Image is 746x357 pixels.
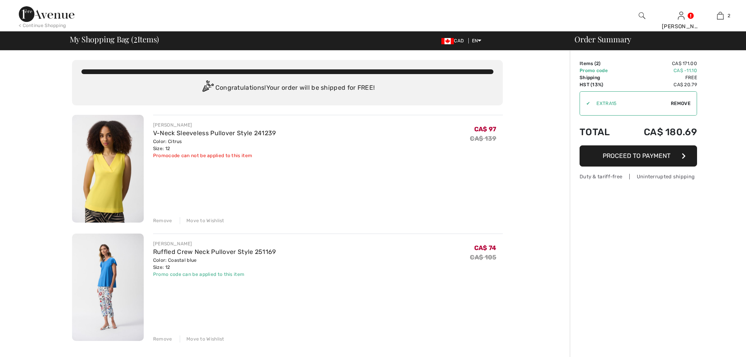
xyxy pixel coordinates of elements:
[200,80,215,96] img: Congratulation2.svg
[19,22,66,29] div: < Continue Shopping
[678,11,685,20] img: My Info
[474,125,497,133] span: CA$ 97
[470,135,496,142] s: CA$ 139
[72,234,144,341] img: Ruffled Crew Neck Pullover Style 251169
[565,35,741,43] div: Order Summary
[717,11,724,20] img: My Bag
[622,119,697,145] td: CA$ 180.69
[622,74,697,81] td: Free
[19,6,74,22] img: 1ère Avenue
[153,217,172,224] div: Remove
[153,152,276,159] div: Promocode can not be applied to this item
[580,81,622,88] td: HST (13%)
[153,271,276,278] div: Promo code can be applied to this item
[70,35,159,43] span: My Shopping Bag ( Items)
[622,67,697,74] td: CA$ -11.10
[596,61,599,66] span: 2
[153,121,276,129] div: [PERSON_NAME]
[470,254,496,261] s: CA$ 105
[72,115,144,223] img: V-Neck Sleeveless Pullover Style 241239
[134,33,137,43] span: 2
[639,11,645,20] img: search the website
[472,38,482,43] span: EN
[474,244,497,252] span: CA$ 74
[580,173,697,180] div: Duty & tariff-free | Uninterrupted shipping
[728,12,730,19] span: 2
[622,81,697,88] td: CA$ 20.79
[580,100,590,107] div: ✔
[580,67,622,74] td: Promo code
[580,74,622,81] td: Shipping
[153,335,172,343] div: Remove
[622,60,697,67] td: CA$ 171.00
[590,92,671,115] input: Promo code
[580,119,622,145] td: Total
[701,11,739,20] a: 2
[603,152,670,159] span: Proceed to Payment
[678,12,685,19] a: Sign In
[153,138,276,152] div: Color: Citrus Size: 12
[153,240,276,247] div: [PERSON_NAME]
[153,257,276,271] div: Color: Coastal blue Size: 12
[153,248,276,256] a: Ruffled Crew Neck Pullover Style 251169
[180,217,224,224] div: Move to Wishlist
[580,145,697,167] button: Proceed to Payment
[441,38,454,44] img: Canadian Dollar
[153,129,276,137] a: V-Neck Sleeveless Pullover Style 241239
[81,80,493,96] div: Congratulations! Your order will be shipped for FREE!
[662,22,700,31] div: [PERSON_NAME]
[580,60,622,67] td: Items ( )
[180,335,224,343] div: Move to Wishlist
[671,100,690,107] span: Remove
[441,38,467,43] span: CAD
